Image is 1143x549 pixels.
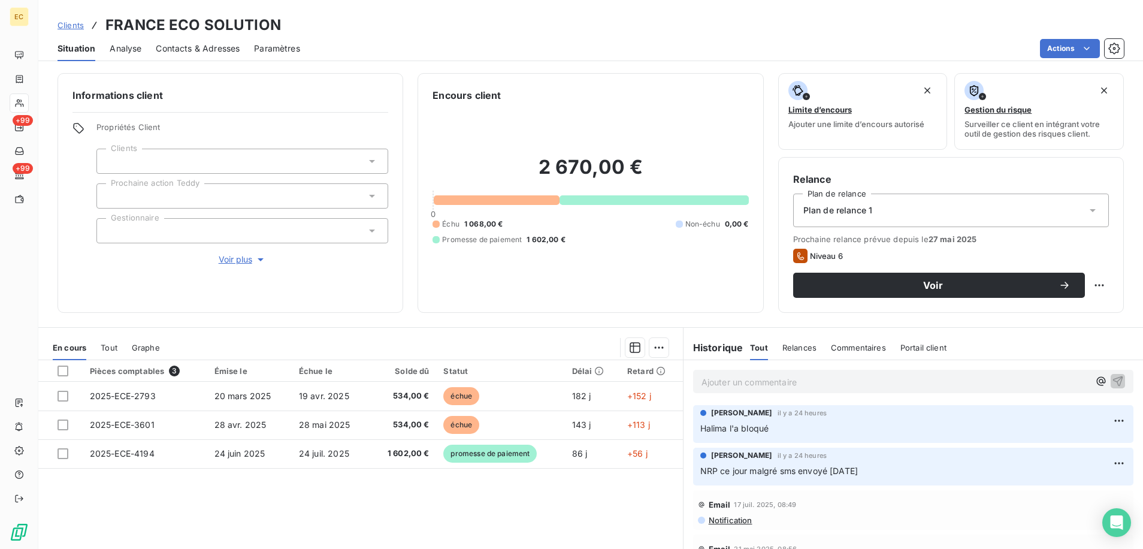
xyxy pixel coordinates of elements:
span: 1 602,00 € [377,448,429,460]
input: Ajouter une valeur [107,225,116,236]
span: Échu [442,219,459,230]
span: Halima l'a bloqué [700,423,769,433]
button: Voir [793,273,1085,298]
span: Situation [58,43,95,55]
button: Voir plus [96,253,388,266]
span: 0,00 € [725,219,749,230]
h6: Informations client [72,88,388,102]
span: promesse de paiement [443,445,537,463]
span: Plan de relance 1 [803,204,873,216]
span: Notification [707,515,752,525]
span: 143 j [572,420,591,430]
span: Ajouter une limite d’encours autorisé [788,119,924,129]
span: +56 j [627,448,648,458]
span: il y a 24 heures [778,409,827,417]
span: Clients [58,20,84,30]
span: 19 avr. 2025 [299,391,349,401]
span: Niveau 6 [810,251,843,261]
span: 24 juin 2025 [214,448,265,458]
span: 1 068,00 € [464,219,503,230]
span: Limite d’encours [788,105,852,114]
div: Délai [572,366,613,376]
button: Actions [1040,39,1100,58]
span: 28 mai 2025 [299,420,350,430]
span: 0 [431,209,436,219]
span: Commentaires [831,343,886,352]
h3: FRANCE ECO SOLUTION [105,14,281,36]
span: 534,00 € [377,419,429,431]
span: 3 [169,366,180,376]
span: Voir plus [219,254,267,266]
span: +152 j [627,391,651,401]
span: 20 mars 2025 [214,391,271,401]
span: il y a 24 heures [778,452,827,459]
span: Paramètres [254,43,300,55]
input: Ajouter une valeur [107,191,116,201]
div: Statut [443,366,557,376]
span: Non-échu [685,219,720,230]
div: Solde dû [377,366,429,376]
button: Gestion du risqueSurveiller ce client en intégrant votre outil de gestion des risques client. [954,73,1124,150]
div: Retard [627,366,676,376]
h6: Historique [684,340,743,355]
span: +99 [13,163,33,174]
span: Tout [101,343,117,352]
div: Pièces comptables [90,366,200,376]
h6: Relance [793,172,1109,186]
span: Surveiller ce client en intégrant votre outil de gestion des risques client. [964,119,1114,138]
span: Analyse [110,43,141,55]
span: échue [443,387,479,405]
span: 2025-ECE-2793 [90,391,156,401]
span: Relances [782,343,817,352]
div: Émise le [214,366,285,376]
div: Échue le [299,366,362,376]
span: Voir [808,280,1059,290]
span: +113 j [627,420,650,430]
span: [PERSON_NAME] [711,408,773,418]
span: +99 [13,115,33,126]
span: Graphe [132,343,160,352]
span: Propriétés Client [96,122,388,139]
input: Ajouter une valeur [107,156,116,167]
span: 17 juil. 2025, 08:49 [734,501,796,508]
span: Gestion du risque [964,105,1032,114]
h6: Encours client [433,88,501,102]
div: EC [10,7,29,26]
span: 2025-ECE-4194 [90,448,155,458]
span: 24 juil. 2025 [299,448,349,458]
span: 534,00 € [377,390,429,402]
span: En cours [53,343,86,352]
span: échue [443,416,479,434]
span: 86 j [572,448,588,458]
span: 1 602,00 € [527,234,566,245]
img: Logo LeanPay [10,523,29,542]
span: Email [709,500,731,509]
span: Contacts & Adresses [156,43,240,55]
span: 27 mai 2025 [929,234,977,244]
a: Clients [58,19,84,31]
h2: 2 670,00 € [433,155,748,191]
span: 2025-ECE-3601 [90,420,155,430]
div: Open Intercom Messenger [1102,508,1131,537]
span: 28 avr. 2025 [214,420,267,430]
span: Promesse de paiement [442,234,522,245]
span: Prochaine relance prévue depuis le [793,234,1109,244]
button: Limite d’encoursAjouter une limite d’encours autorisé [778,73,948,150]
span: NRP ce jour malgré sms envoyé [DATE] [700,466,858,476]
span: [PERSON_NAME] [711,450,773,461]
span: 182 j [572,391,591,401]
span: Tout [750,343,768,352]
span: Portail client [900,343,947,352]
